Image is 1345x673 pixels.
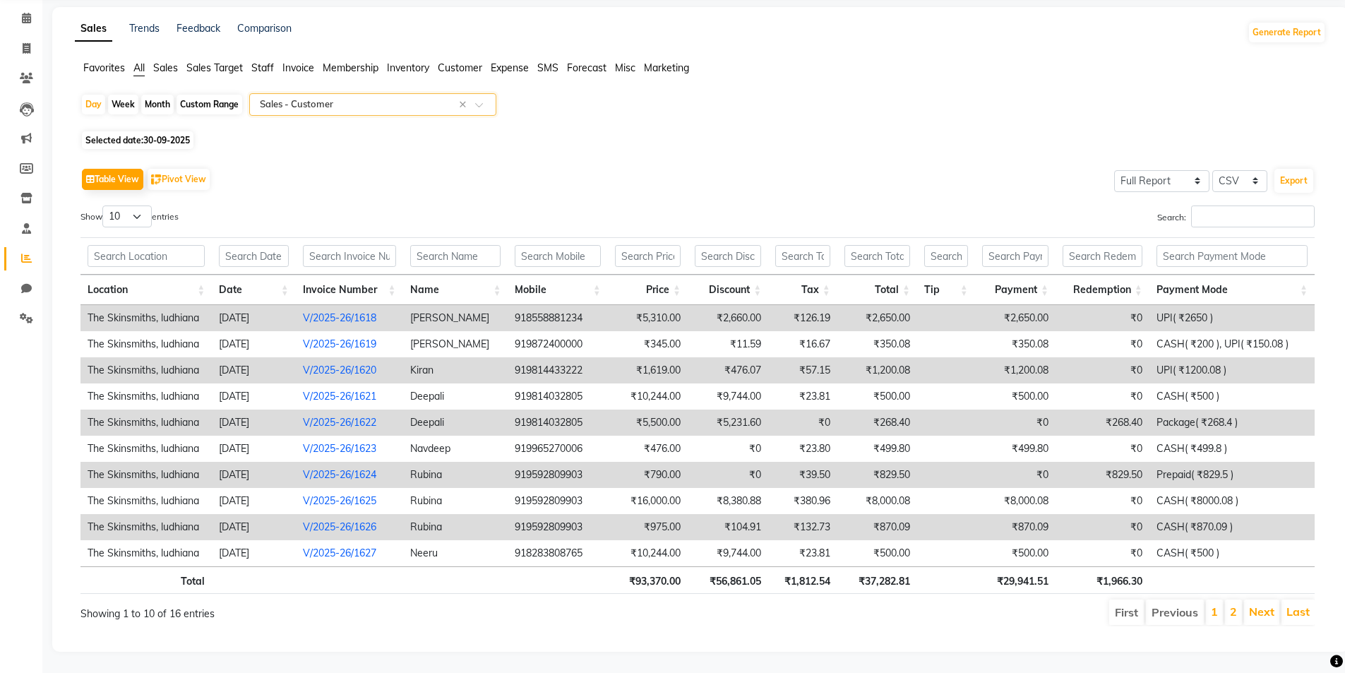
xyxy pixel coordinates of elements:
[768,488,837,514] td: ₹380.96
[1191,206,1315,227] input: Search:
[975,436,1056,462] td: ₹499.80
[438,61,482,74] span: Customer
[1056,488,1149,514] td: ₹0
[608,462,688,488] td: ₹790.00
[186,61,243,74] span: Sales Target
[1056,331,1149,357] td: ₹0
[1149,514,1315,540] td: CASH( ₹870.09 )
[688,275,768,305] th: Discount: activate to sort column ascending
[1149,383,1315,410] td: CASH( ₹500 )
[975,540,1056,566] td: ₹500.00
[80,331,212,357] td: The Skinsmiths, ludhiana
[1063,245,1142,267] input: Search Redemption
[768,331,837,357] td: ₹16.67
[508,462,607,488] td: 919592809903
[212,275,295,305] th: Date: activate to sort column ascending
[1056,436,1149,462] td: ₹0
[615,245,681,267] input: Search Price
[212,357,295,383] td: [DATE]
[219,245,288,267] input: Search Date
[403,462,508,488] td: Rubina
[1156,245,1308,267] input: Search Payment Mode
[688,410,768,436] td: ₹5,231.60
[251,61,274,74] span: Staff
[303,311,376,324] a: V/2025-26/1618
[212,305,295,331] td: [DATE]
[508,331,607,357] td: 919872400000
[695,245,761,267] input: Search Discount
[1056,275,1149,305] th: Redemption: activate to sort column ascending
[837,357,917,383] td: ₹1,200.08
[237,22,292,35] a: Comparison
[508,357,607,383] td: 919814433222
[403,383,508,410] td: Deepali
[212,462,295,488] td: [DATE]
[80,357,212,383] td: The Skinsmiths, ludhiana
[1149,462,1315,488] td: Prepaid( ₹829.5 )
[975,488,1056,514] td: ₹8,000.08
[80,275,212,305] th: Location: activate to sort column ascending
[1149,410,1315,436] td: Package( ₹268.4 )
[508,540,607,566] td: 918283808765
[80,383,212,410] td: The Skinsmiths, ludhiana
[837,566,917,594] th: ₹37,282.81
[403,305,508,331] td: [PERSON_NAME]
[515,245,600,267] input: Search Mobile
[102,206,152,227] select: Showentries
[924,245,968,267] input: Search Tip
[1157,206,1315,227] label: Search:
[80,540,212,566] td: The Skinsmiths, ludhiana
[1056,383,1149,410] td: ₹0
[80,488,212,514] td: The Skinsmiths, ludhiana
[608,410,688,436] td: ₹5,500.00
[129,22,160,35] a: Trends
[282,61,314,74] span: Invoice
[80,206,179,227] label: Show entries
[608,540,688,566] td: ₹10,244.00
[608,275,688,305] th: Price: activate to sort column ascending
[459,97,471,112] span: Clear all
[768,410,837,436] td: ₹0
[148,169,210,190] button: Pivot View
[212,331,295,357] td: [DATE]
[768,275,837,305] th: Tax: activate to sort column ascending
[108,95,138,114] div: Week
[975,410,1056,436] td: ₹0
[688,514,768,540] td: ₹104.91
[387,61,429,74] span: Inventory
[403,410,508,436] td: Deepali
[688,357,768,383] td: ₹476.07
[141,95,174,114] div: Month
[688,540,768,566] td: ₹9,744.00
[837,305,917,331] td: ₹2,650.00
[837,275,917,305] th: Total: activate to sort column ascending
[212,540,295,566] td: [DATE]
[1056,462,1149,488] td: ₹829.50
[83,61,125,74] span: Favorites
[1249,604,1274,619] a: Next
[80,566,212,594] th: Total
[303,468,376,481] a: V/2025-26/1624
[837,488,917,514] td: ₹8,000.08
[80,410,212,436] td: The Skinsmiths, ludhiana
[212,488,295,514] td: [DATE]
[1149,331,1315,357] td: CASH( ₹200 ), UPI( ₹150.08 )
[1149,357,1315,383] td: UPI( ₹1200.08 )
[1056,566,1149,594] th: ₹1,966.30
[403,275,508,305] th: Name: activate to sort column ascending
[133,61,145,74] span: All
[608,566,688,594] th: ₹93,370.00
[303,520,376,533] a: V/2025-26/1626
[303,364,376,376] a: V/2025-26/1620
[837,540,917,566] td: ₹500.00
[1056,357,1149,383] td: ₹0
[917,275,975,305] th: Tip: activate to sort column ascending
[153,61,178,74] span: Sales
[688,383,768,410] td: ₹9,744.00
[1149,275,1315,305] th: Payment Mode: activate to sort column ascending
[508,488,607,514] td: 919592809903
[82,95,105,114] div: Day
[303,494,376,507] a: V/2025-26/1625
[608,357,688,383] td: ₹1,619.00
[323,61,378,74] span: Membership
